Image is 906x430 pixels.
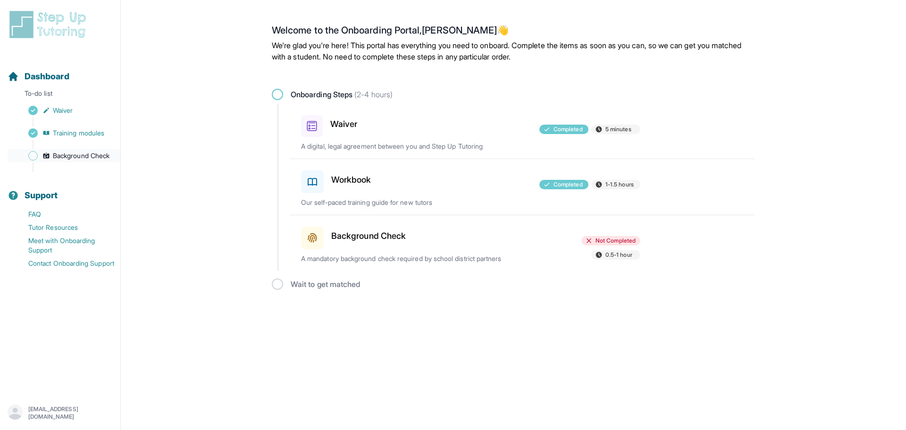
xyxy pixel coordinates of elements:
p: A digital, legal agreement between you and Step Up Tutoring [301,142,522,151]
span: Background Check [53,151,109,160]
a: WorkbookCompleted1-1.5 hoursOur self-paced training guide for new tutors [290,159,755,215]
span: (2-4 hours) [352,90,393,99]
a: Contact Onboarding Support [8,257,120,270]
span: Support [25,189,58,202]
a: Meet with Onboarding Support [8,234,120,257]
span: Completed [554,126,583,133]
span: Dashboard [25,70,69,83]
a: Waiver [8,104,120,117]
p: Our self-paced training guide for new tutors [301,198,522,207]
a: FAQ [8,208,120,221]
h2: Welcome to the Onboarding Portal, [PERSON_NAME] 👋 [272,25,755,40]
a: WaiverCompleted5 minutesA digital, legal agreement between you and Step Up Tutoring [290,104,755,159]
button: [EMAIL_ADDRESS][DOMAIN_NAME] [8,405,113,422]
span: Training modules [53,128,104,138]
p: A mandatory background check required by school district partners [301,254,522,263]
a: Dashboard [8,70,69,83]
span: Waiver [53,106,73,115]
h3: Workbook [331,173,371,186]
a: Training modules [8,126,120,140]
span: 5 minutes [605,126,631,133]
p: To-do list [4,89,117,102]
a: Background CheckNot Completed0.5-1 hourA mandatory background check required by school district p... [290,215,755,271]
p: [EMAIL_ADDRESS][DOMAIN_NAME] [28,405,113,421]
button: Support [4,174,117,206]
span: 1-1.5 hours [605,181,634,188]
h3: Background Check [331,229,406,243]
img: logo [8,9,92,40]
span: 0.5-1 hour [605,251,632,259]
span: Onboarding Steps [291,89,393,100]
p: We're glad you're here! This portal has everything you need to onboard. Complete the items as soo... [272,40,755,62]
a: Tutor Resources [8,221,120,234]
button: Dashboard [4,55,117,87]
h3: Waiver [330,118,357,131]
a: Background Check [8,149,120,162]
span: Completed [554,181,583,188]
span: Not Completed [596,237,636,245]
